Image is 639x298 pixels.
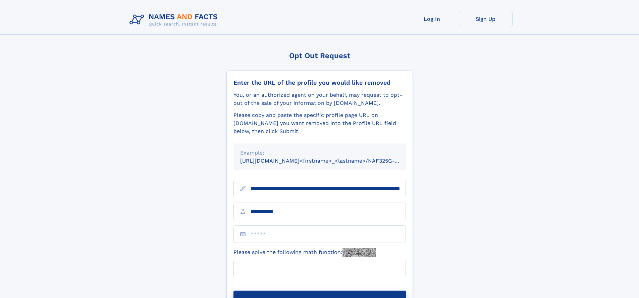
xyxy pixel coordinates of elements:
div: You, or an authorized agent on your behalf, may request to opt-out of the sale of your informatio... [233,91,406,107]
div: Enter the URL of the profile you would like removed [233,79,406,86]
label: Please solve the following math function: [233,248,376,257]
div: Please copy and paste the specific profile page URL on [DOMAIN_NAME] you want removed into the Pr... [233,111,406,135]
small: [URL][DOMAIN_NAME]<firstname>_<lastname>/NAF325G-xxxxxxxx [240,158,419,164]
img: Logo Names and Facts [127,11,223,29]
a: Sign Up [459,11,513,27]
div: Example: [240,149,399,157]
div: Opt Out Request [226,51,413,60]
a: Log In [405,11,459,27]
